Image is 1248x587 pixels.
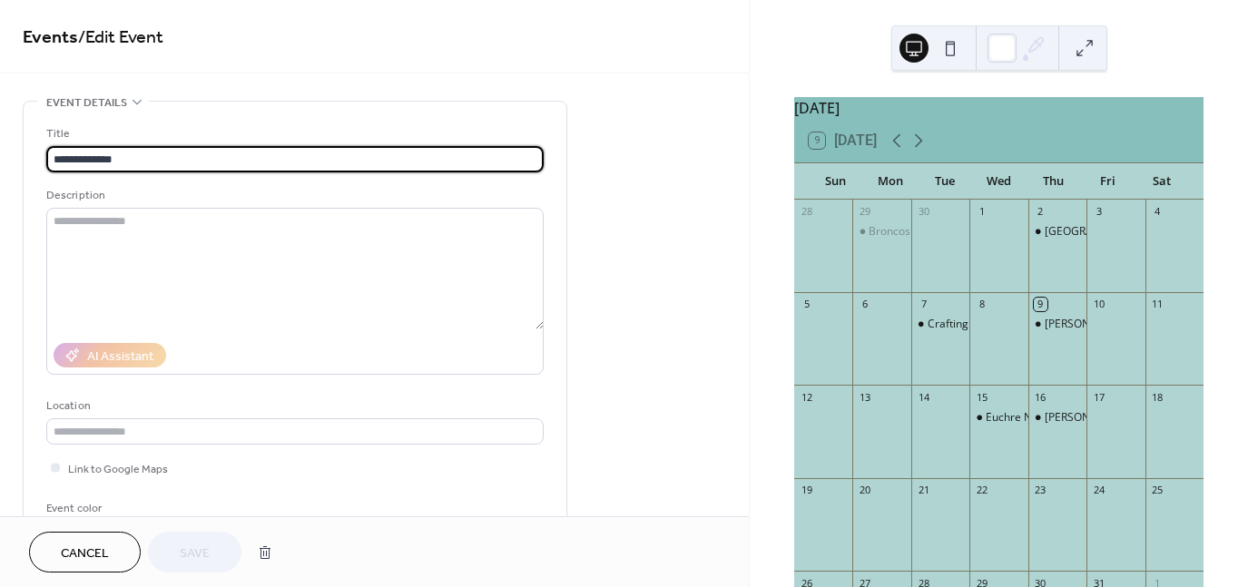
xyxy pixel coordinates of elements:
div: 14 [917,390,930,404]
div: Summit Valley Horse Center meeting [1028,224,1086,240]
div: Sandra Grogan [1028,317,1086,332]
div: 3 [1092,205,1106,219]
div: [PERSON_NAME] [1045,410,1130,426]
div: Location [46,396,540,416]
div: Wed [972,163,1027,200]
div: 2 [1034,205,1047,219]
div: Sandra Grogan [1028,410,1086,426]
div: Broncos Nite [852,224,910,240]
div: 5 [800,298,813,311]
div: 9 [1034,298,1047,311]
div: 28 [800,205,813,219]
div: Tue [918,163,972,200]
div: 8 [975,298,988,311]
div: 15 [975,390,988,404]
div: 25 [1151,484,1164,497]
div: 1 [975,205,988,219]
div: 30 [917,205,930,219]
div: Thu [1026,163,1080,200]
div: Event color [46,499,182,518]
div: Mon [863,163,918,200]
div: 29 [858,205,871,219]
div: Crafting with Polly [911,317,969,332]
a: Events [23,20,78,55]
div: Fri [1080,163,1135,200]
div: [DATE] [794,97,1204,119]
div: 17 [1092,390,1106,404]
div: 24 [1092,484,1106,497]
div: 23 [1034,484,1047,497]
div: 19 [800,484,813,497]
div: Euchre Nite [969,410,1027,426]
span: / Edit Event [78,20,163,55]
div: [GEOGRAPHIC_DATA] meeting [1045,224,1199,240]
div: Title [46,124,540,143]
div: 7 [917,298,930,311]
div: 11 [1151,298,1164,311]
div: Euchre Nite [986,410,1045,426]
span: Event details [46,93,127,113]
div: 10 [1092,298,1106,311]
div: Sun [809,163,863,200]
div: Crafting with [PERSON_NAME] [928,317,1080,332]
div: 20 [858,484,871,497]
div: Sat [1135,163,1189,200]
div: 4 [1151,205,1164,219]
span: Cancel [61,544,109,563]
div: 13 [858,390,871,404]
button: Cancel [29,532,141,572]
div: 16 [1034,390,1047,404]
div: 6 [858,298,871,311]
div: 22 [975,484,988,497]
div: 12 [800,390,813,404]
div: [PERSON_NAME] [1045,317,1130,332]
span: Link to Google Maps [68,460,168,479]
div: 18 [1151,390,1164,404]
div: Broncos Nite [869,224,934,240]
div: 21 [917,484,930,497]
div: Description [46,186,540,205]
